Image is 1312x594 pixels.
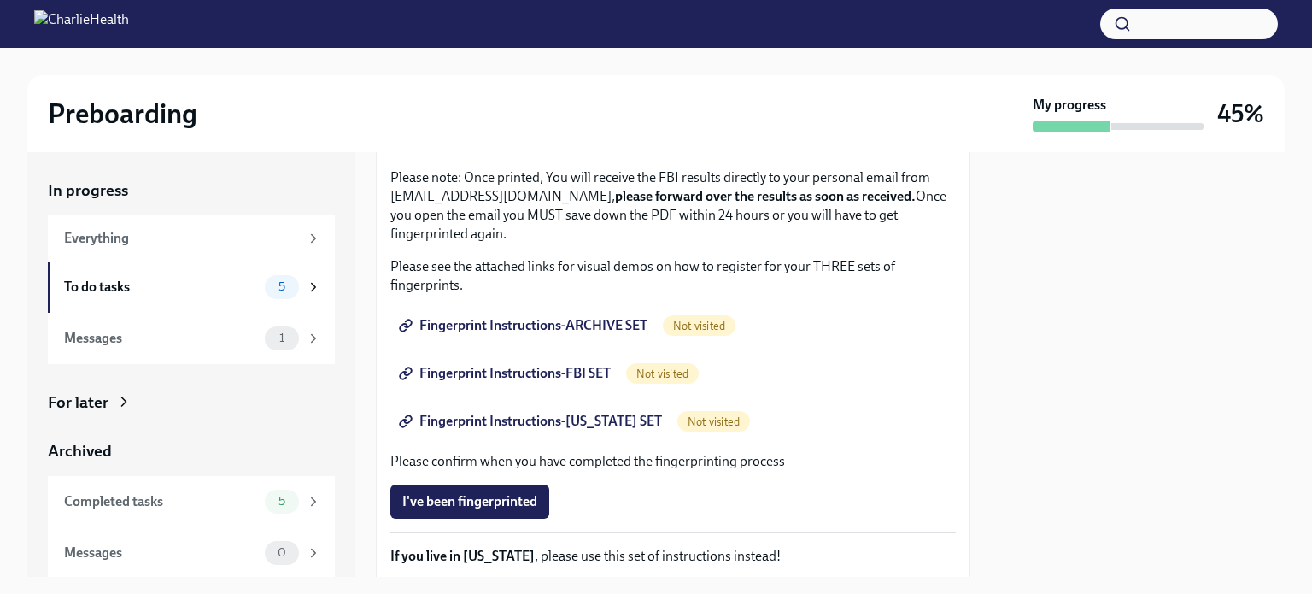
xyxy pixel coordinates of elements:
a: In progress [48,179,335,202]
p: Please note: Once printed, You will receive the FBI results directly to your personal email from ... [390,168,956,244]
a: For later [48,391,335,414]
p: Please see the attached links for visual demos on how to register for your THREE sets of fingerpr... [390,257,956,295]
strong: My progress [1033,96,1106,115]
span: 1 [269,332,295,344]
span: Not visited [677,415,750,428]
span: Fingerprint Instructions-FBI SET [402,365,611,382]
a: Messages0 [48,527,335,579]
p: , please use this set of instructions instead! [390,547,956,566]
div: Messages [64,544,258,562]
a: To do tasks5 [48,262,335,313]
span: Not visited [626,368,699,380]
div: Messages [64,329,258,348]
a: Fingerprint Instructions-FBI SET [390,356,623,391]
div: Everything [64,229,299,248]
span: Fingerprint Instructions-[US_STATE] SET [402,413,662,430]
span: 5 [268,280,296,293]
a: Messages1 [48,313,335,364]
strong: If you live in [US_STATE] [390,548,535,564]
span: 0 [267,546,296,559]
span: Not visited [663,320,735,332]
span: Fingerprint Instructions-ARCHIVE SET [402,317,647,334]
strong: please forward over the results as soon as received. [615,188,916,204]
span: 5 [268,495,296,508]
a: Everything [48,215,335,262]
div: For later [48,391,108,414]
div: To do tasks [64,278,258,297]
a: Archived [48,440,335,462]
a: Fingerprint Instructions-ARCHIVE SET [390,309,659,343]
p: Please confirm when you have completed the fingerprinting process [390,452,956,471]
img: CharlieHealth [34,10,129,38]
button: I've been fingerprinted [390,485,549,519]
h2: Preboarding [48,97,197,131]
h3: 45% [1217,98,1264,129]
a: Fingerprint Instructions-[US_STATE] SET [390,404,674,438]
span: I've been fingerprinted [402,493,537,510]
div: Completed tasks [64,492,258,511]
a: Completed tasks5 [48,476,335,527]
